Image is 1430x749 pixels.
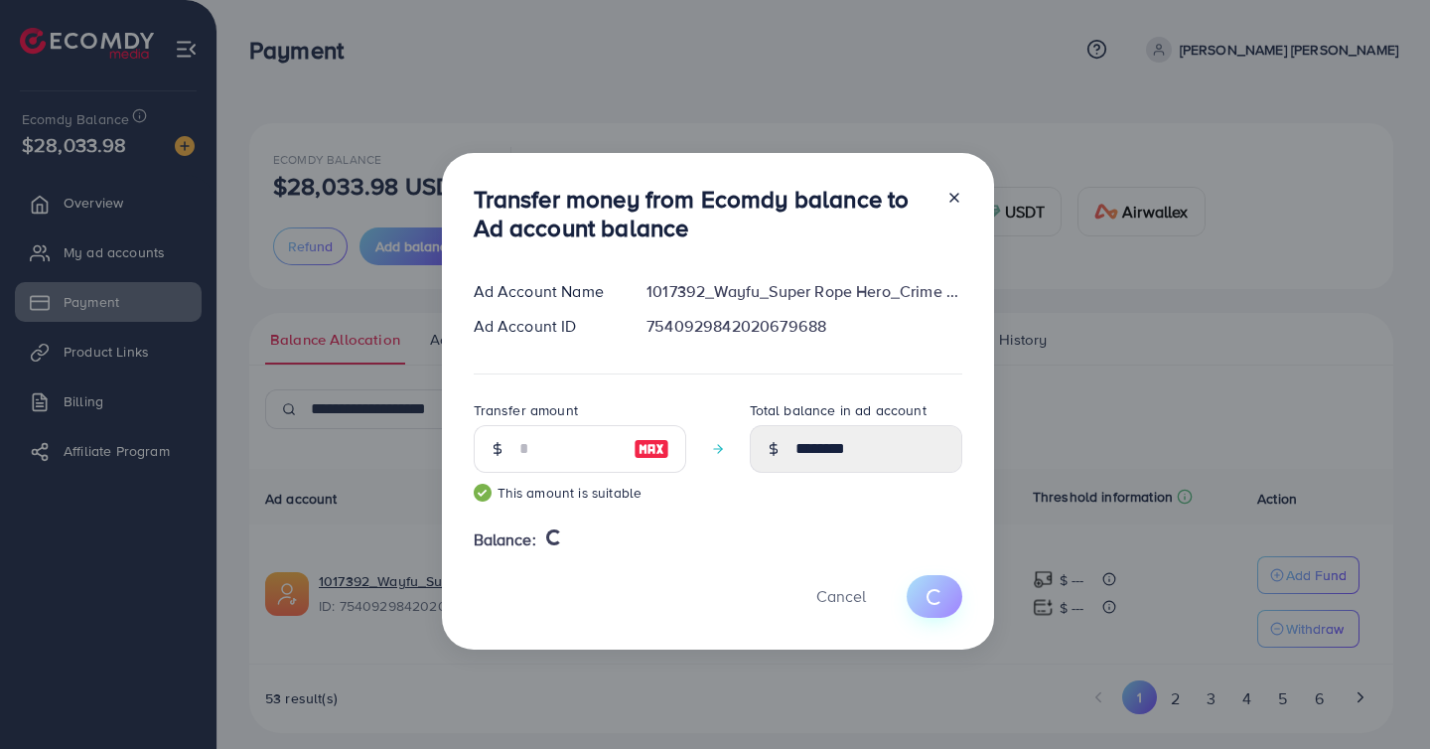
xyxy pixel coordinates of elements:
[634,437,669,461] img: image
[750,400,927,420] label: Total balance in ad account
[474,484,492,502] img: guide
[474,528,536,551] span: Balance:
[1346,660,1415,734] iframe: Chat
[458,315,632,338] div: Ad Account ID
[631,315,977,338] div: 7540929842020679688
[474,185,930,242] h3: Transfer money from Ecomdy balance to Ad account balance
[816,585,866,607] span: Cancel
[474,400,578,420] label: Transfer amount
[474,483,686,503] small: This amount is suitable
[458,280,632,303] div: Ad Account Name
[631,280,977,303] div: 1017392_Wayfu_Super Rope Hero_Crime City
[791,575,891,618] button: Cancel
